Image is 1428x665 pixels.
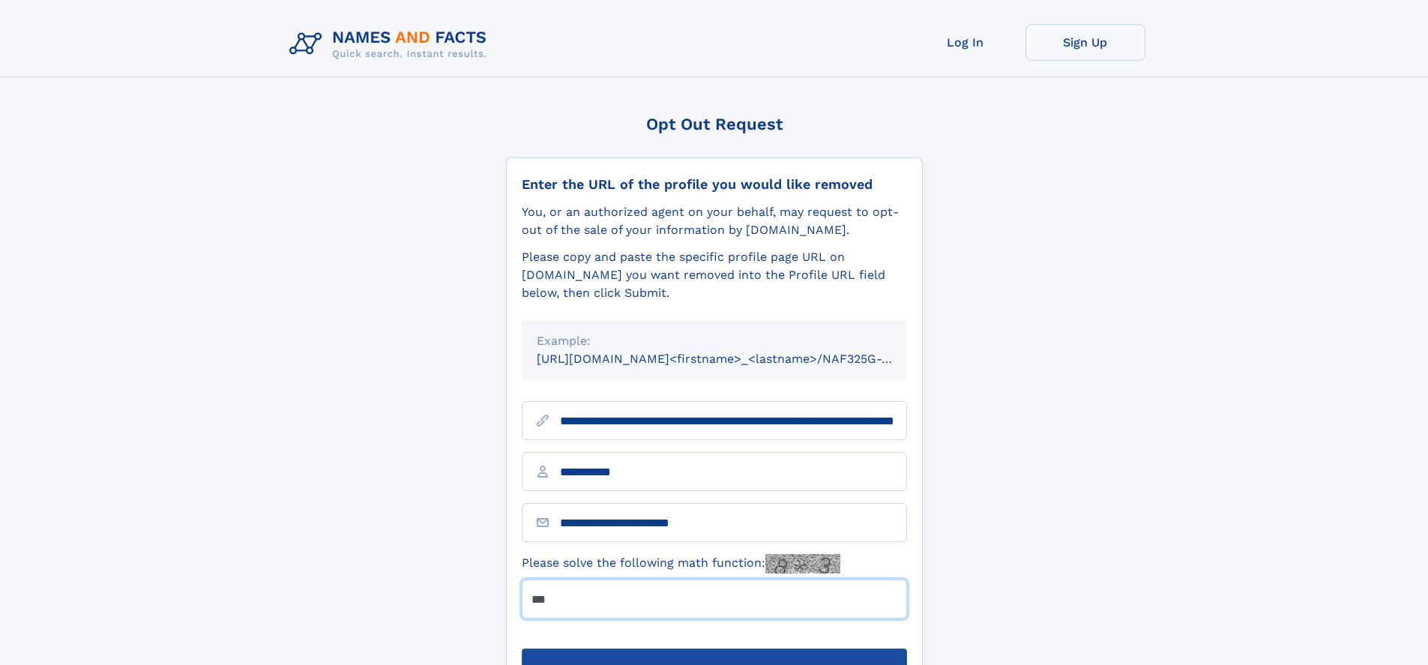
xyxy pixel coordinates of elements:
[906,24,1025,61] a: Log In
[537,352,936,366] small: [URL][DOMAIN_NAME]<firstname>_<lastname>/NAF325G-xxxxxxxx
[283,24,499,64] img: Logo Names and Facts
[522,176,907,193] div: Enter the URL of the profile you would like removed
[1025,24,1145,61] a: Sign Up
[522,554,840,574] label: Please solve the following math function:
[537,332,892,350] div: Example:
[522,203,907,239] div: You, or an authorized agent on your behalf, may request to opt-out of the sale of your informatio...
[506,115,923,133] div: Opt Out Request
[522,248,907,302] div: Please copy and paste the specific profile page URL on [DOMAIN_NAME] you want removed into the Pr...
